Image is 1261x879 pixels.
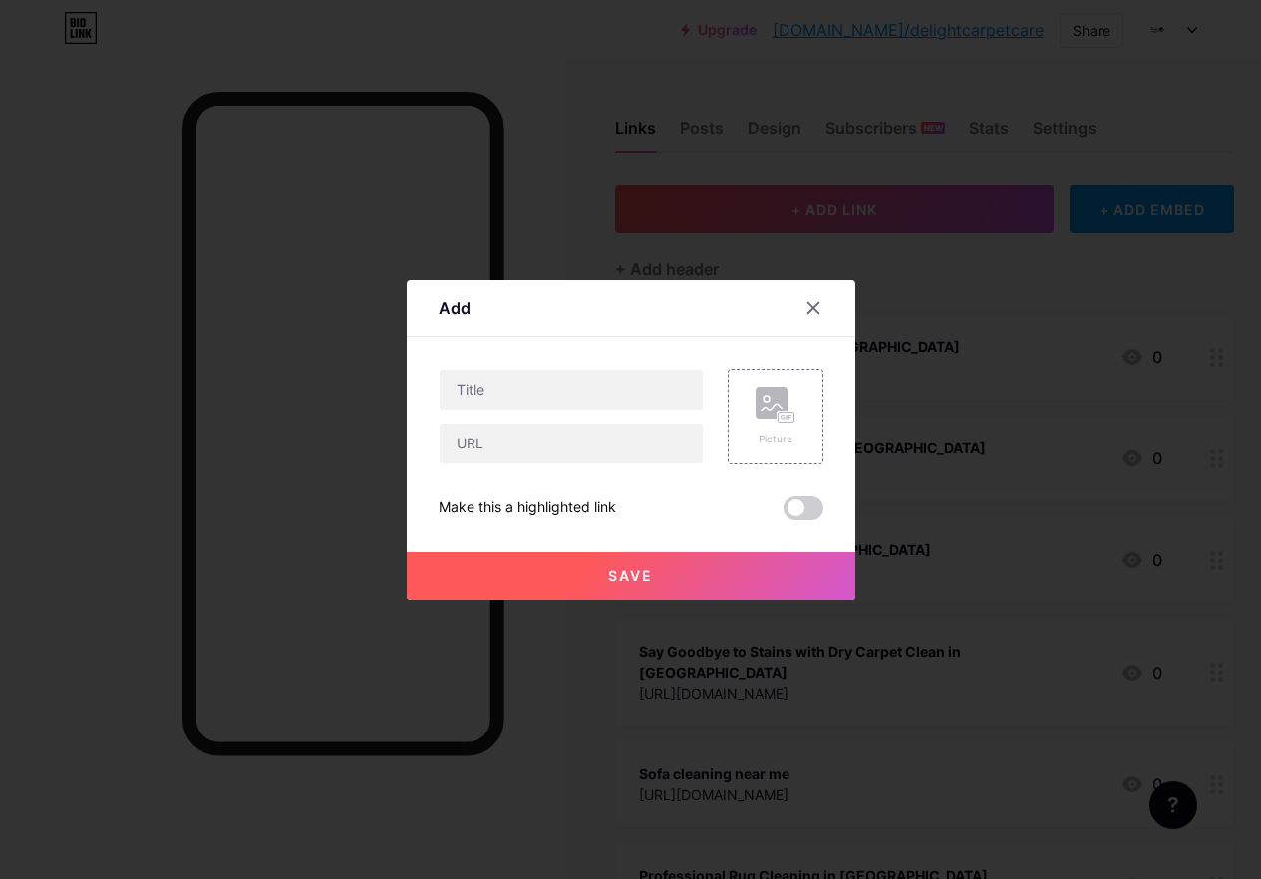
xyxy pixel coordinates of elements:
[439,296,471,320] div: Add
[440,424,703,463] input: URL
[756,432,795,446] div: Picture
[407,552,855,600] button: Save
[608,567,653,584] span: Save
[440,370,703,410] input: Title
[439,496,616,520] div: Make this a highlighted link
